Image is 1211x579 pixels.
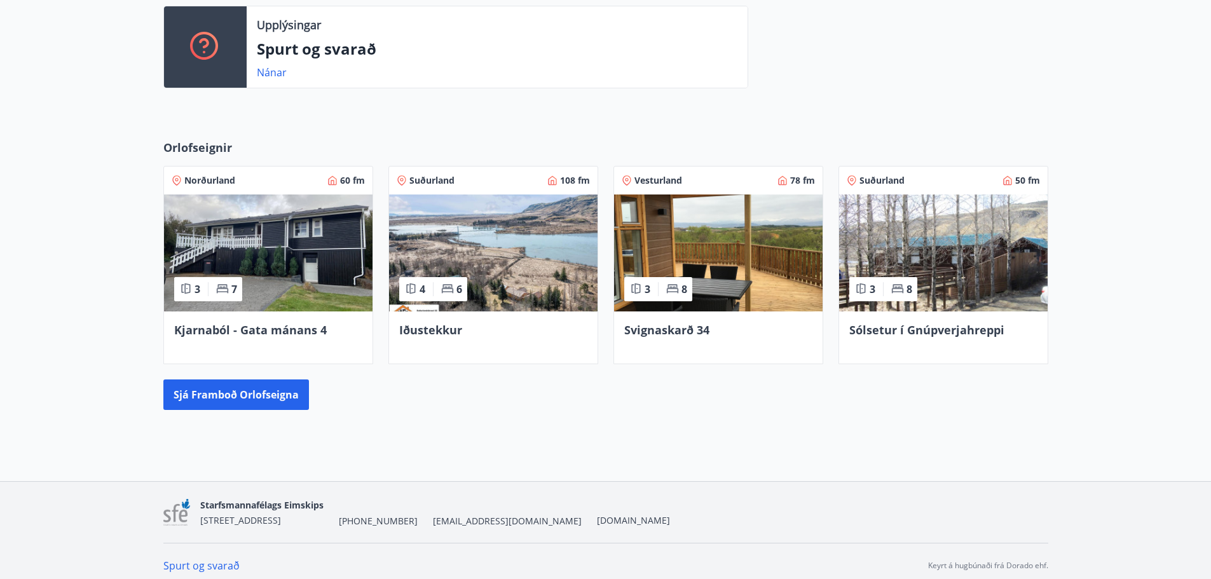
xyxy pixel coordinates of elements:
[164,194,373,311] img: Paella dish
[456,282,462,296] span: 6
[681,282,687,296] span: 8
[163,559,240,573] a: Spurt og svarað
[200,514,281,526] span: [STREET_ADDRESS]
[409,174,455,187] span: Suðurland
[184,174,235,187] span: Norðurland
[231,282,237,296] span: 7
[420,282,425,296] span: 4
[870,282,875,296] span: 3
[560,174,590,187] span: 108 fm
[1015,174,1040,187] span: 50 fm
[257,38,737,60] p: Spurt og svarað
[597,514,670,526] a: [DOMAIN_NAME]
[859,174,905,187] span: Suðurland
[928,560,1048,571] p: Keyrt á hugbúnaði frá Dorado ehf.
[163,139,232,156] span: Orlofseignir
[849,322,1004,337] span: Sólsetur í Gnúpverjahreppi
[174,322,327,337] span: Kjarnaból - Gata mánans 4
[839,194,1048,311] img: Paella dish
[257,65,287,79] a: Nánar
[389,194,598,311] img: Paella dish
[399,322,462,337] span: Iðustekkur
[195,282,200,296] span: 3
[339,515,418,528] span: [PHONE_NUMBER]
[645,282,650,296] span: 3
[163,379,309,410] button: Sjá framboð orlofseigna
[790,174,815,187] span: 78 fm
[340,174,365,187] span: 60 fm
[624,322,709,337] span: Svignaskarð 34
[634,174,682,187] span: Vesturland
[433,515,582,528] span: [EMAIL_ADDRESS][DOMAIN_NAME]
[257,17,321,33] p: Upplýsingar
[907,282,912,296] span: 8
[163,499,191,526] img: 7sa1LslLnpN6OqSLT7MqncsxYNiZGdZT4Qcjshc2.png
[614,194,823,311] img: Paella dish
[200,499,324,511] span: Starfsmannafélags Eimskips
